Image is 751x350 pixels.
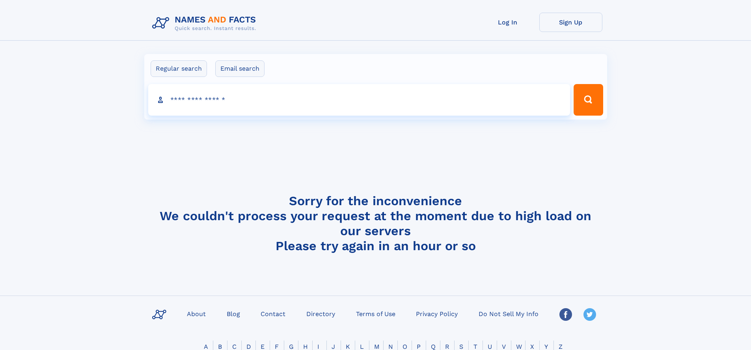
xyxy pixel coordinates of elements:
button: Search Button [574,84,603,116]
h4: Sorry for the inconvenience We couldn't process your request at the moment due to high load on ou... [149,193,602,253]
a: Sign Up [539,13,602,32]
img: Facebook [559,308,572,321]
a: Do Not Sell My Info [475,308,542,319]
a: Contact [257,308,289,319]
a: About [184,308,209,319]
img: Logo Names and Facts [149,13,263,34]
label: Regular search [151,60,207,77]
input: search input [148,84,570,116]
a: Terms of Use [353,308,399,319]
a: Blog [224,308,243,319]
a: Log In [476,13,539,32]
img: Twitter [583,308,596,321]
a: Directory [303,308,338,319]
label: Email search [215,60,265,77]
a: Privacy Policy [413,308,461,319]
